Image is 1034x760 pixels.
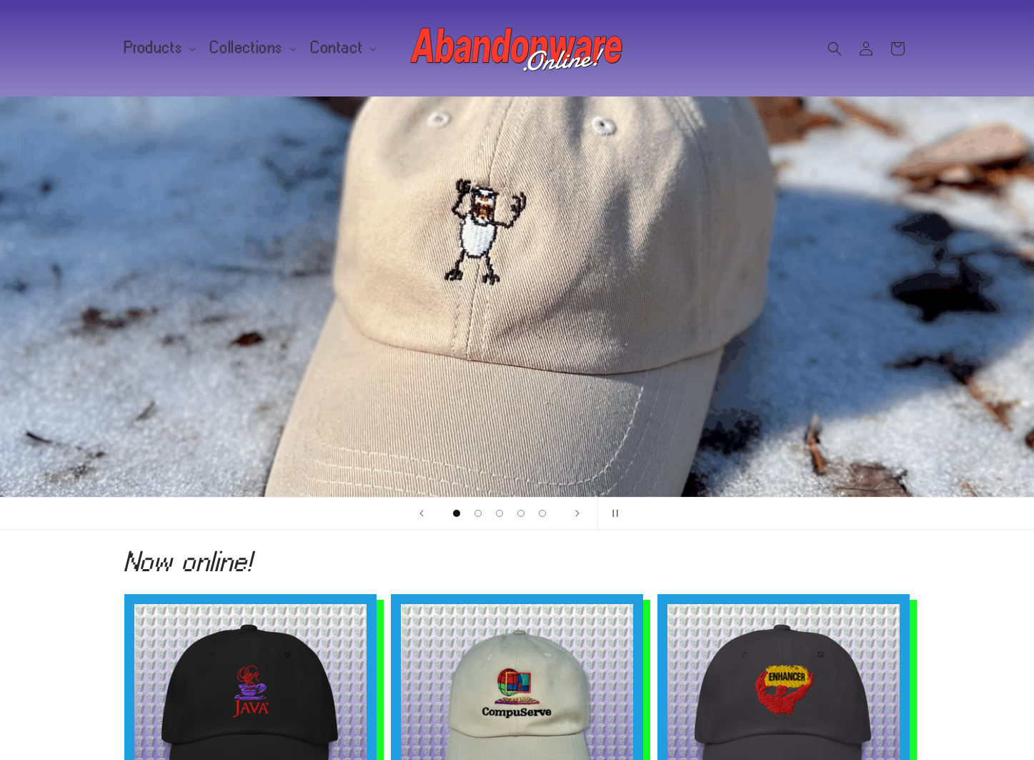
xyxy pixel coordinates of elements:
[489,503,510,524] button: Load slide 3 of 5
[124,41,183,54] span: Products
[446,503,467,524] button: Load slide 1 of 5
[510,503,532,524] button: Load slide 4 of 5
[562,498,593,529] button: Next slide
[467,503,489,524] button: Load slide 2 of 5
[404,14,630,82] a: Abandonware
[410,20,625,77] img: Abandonware
[311,41,363,54] span: Contact
[124,550,910,573] h2: Now online!
[116,33,202,63] summary: Products
[202,33,302,63] summary: Collections
[302,33,382,63] summary: Contact
[532,503,553,524] button: Load slide 5 of 5
[406,498,437,529] button: Previous slide
[819,33,850,64] summary: Search
[210,41,283,54] span: Collections
[597,498,629,529] button: Pause slideshow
